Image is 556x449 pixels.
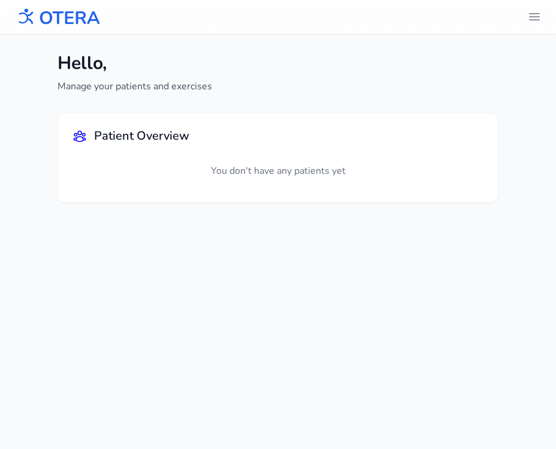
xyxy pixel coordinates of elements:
[72,154,484,188] p: You don't have any patients yet
[94,128,189,144] h2: Patient Overview
[14,4,101,31] img: OTERA logo
[58,53,212,74] h1: Hello,
[58,79,212,94] p: Manage your patients and exercises
[522,5,546,29] button: header.menu.open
